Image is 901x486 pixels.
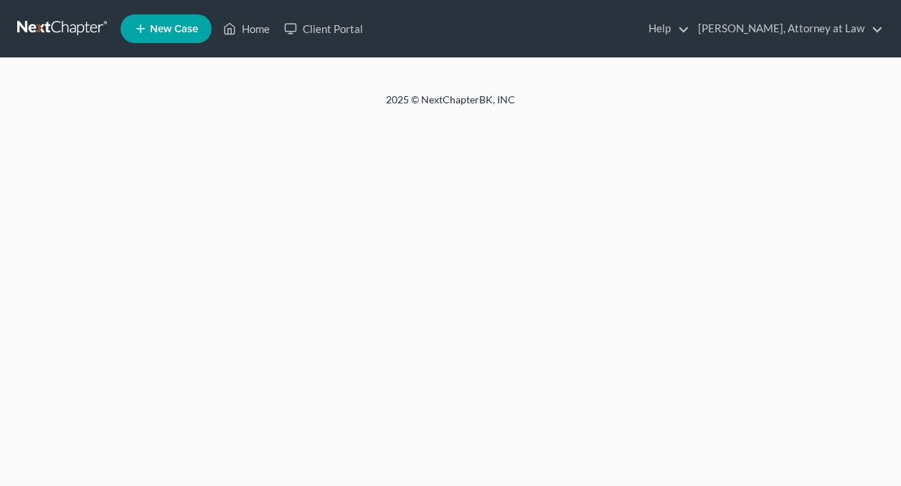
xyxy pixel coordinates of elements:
[121,14,212,43] new-legal-case-button: New Case
[42,93,859,118] div: 2025 © NextChapterBK, INC
[216,16,277,42] a: Home
[641,16,689,42] a: Help
[691,16,883,42] a: [PERSON_NAME], Attorney at Law
[277,16,370,42] a: Client Portal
